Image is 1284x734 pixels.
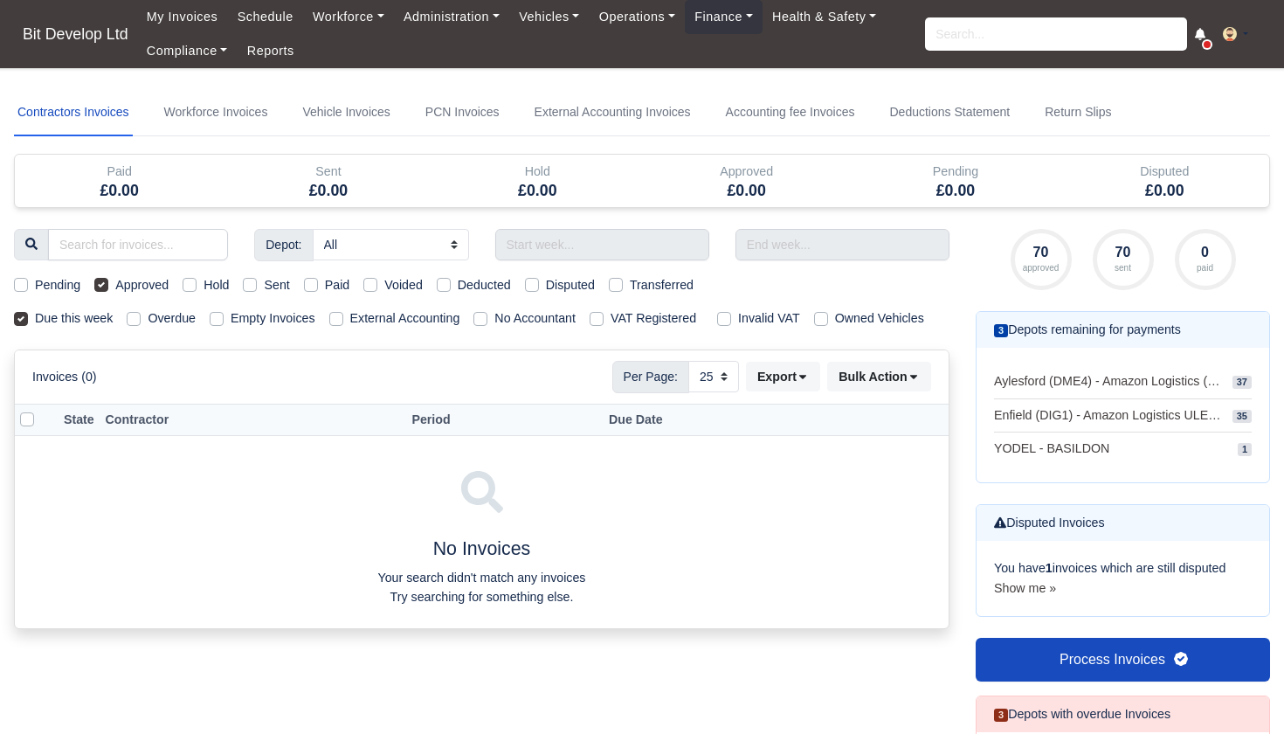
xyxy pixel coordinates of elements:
[299,89,393,136] a: Vehicle Invoices
[32,370,97,384] h6: Invoices (0)
[35,275,80,295] label: Pending
[48,229,228,260] input: Search for invoices...
[264,275,289,295] label: Sent
[254,229,313,260] span: Depot:
[722,89,859,136] a: Accounting fee Invoices
[655,162,838,182] div: Approved
[994,581,1056,595] a: Show me »
[1073,182,1256,200] h5: £0.00
[546,275,595,295] label: Disputed
[612,361,689,392] span: Per Page:
[835,308,924,329] label: Owned Vehicles
[994,433,1252,465] a: YODEL - BASILDON 1
[738,308,800,329] label: Invalid VAT
[28,162,211,182] div: Paid
[495,229,709,260] input: Start week...
[925,17,1187,51] input: Search...
[406,404,604,436] th: Period
[994,440,1109,458] span: YODEL - BASILDON
[14,17,137,52] a: Bit Develop Ltd
[630,275,694,295] label: Transferred
[22,457,942,607] div: No Invoices
[655,182,838,200] h5: £0.00
[994,709,1008,722] span: 3
[994,372,1225,391] span: Aylesford (DME4) - Amazon Logistics (ME20 7PA)
[15,155,224,207] div: Paid
[851,155,1060,207] div: Pending
[994,399,1252,433] a: Enfield (DIG1) - Amazon Logistics ULEZ (EN3 7PZ) 35
[148,308,196,329] label: Overdue
[384,275,423,295] label: Voided
[224,155,432,207] div: Sent
[864,162,1046,182] div: Pending
[611,308,696,329] label: VAT Registered
[827,362,931,391] button: Bulk Action
[22,538,942,561] h4: No Invoices
[994,516,1105,530] h6: Disputed Invoices
[458,275,511,295] label: Deducted
[238,34,304,68] a: Reports
[1041,89,1115,136] a: Return Slips
[1238,443,1252,456] span: 1
[1060,155,1269,207] div: Disputed
[35,308,113,329] label: Due this week
[115,275,169,295] label: Approved
[994,324,1008,337] span: 3
[22,568,942,608] p: Your search didn't match any invoices Try searching for something else.
[14,89,133,136] a: Contractors Invoices
[977,541,1269,616] div: You have invoices which are still disputed
[994,365,1252,398] a: Aylesford (DME4) - Amazon Logistics (ME20 7PA) 37
[864,182,1046,200] h5: £0.00
[137,34,238,68] a: Compliance
[1197,650,1284,734] iframe: Chat Widget
[976,638,1270,682] a: Process Invoices
[59,404,100,436] th: State
[1046,561,1053,575] strong: 1
[325,275,350,295] label: Paid
[1073,162,1256,182] div: Disputed
[746,362,820,391] button: Export
[531,89,694,136] a: External Accounting Invoices
[204,275,229,295] label: Hold
[494,308,576,329] label: No Accountant
[1232,410,1252,423] span: 35
[350,308,460,329] label: External Accounting
[604,404,860,436] th: Due Date
[231,308,315,329] label: Empty Invoices
[886,89,1013,136] a: Deductions Statement
[422,89,503,136] a: PCN Invoices
[237,162,419,182] div: Sent
[446,182,629,200] h5: £0.00
[28,182,211,200] h5: £0.00
[735,229,949,260] input: End week...
[237,182,419,200] h5: £0.00
[994,707,1170,722] h6: Depots with overdue Invoices
[446,162,629,182] div: Hold
[994,406,1225,425] span: Enfield (DIG1) - Amazon Logistics ULEZ (EN3 7PZ)
[100,404,395,436] th: Contractor
[161,89,272,136] a: Workforce Invoices
[746,362,827,391] div: Export
[994,322,1181,337] h6: Depots remaining for payments
[1232,376,1252,389] span: 37
[433,155,642,207] div: Hold
[642,155,851,207] div: Approved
